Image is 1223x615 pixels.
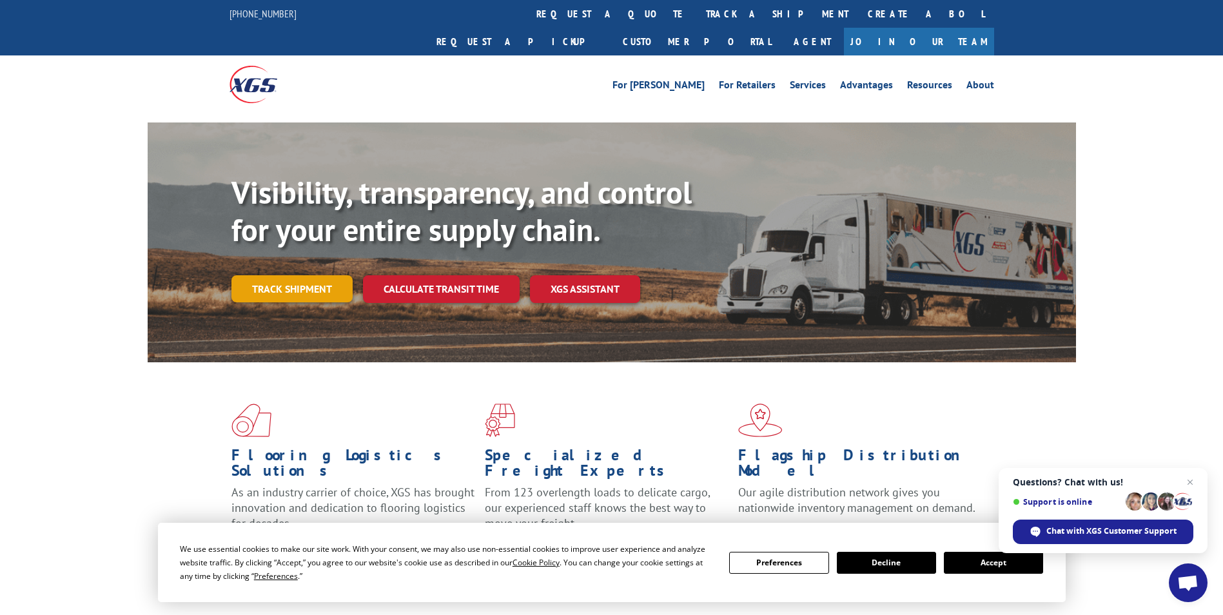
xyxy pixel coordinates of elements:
img: xgs-icon-total-supply-chain-intelligence-red [231,404,271,437]
a: Agent [781,28,844,55]
a: Track shipment [231,275,353,302]
a: [PHONE_NUMBER] [230,7,297,20]
a: About [966,80,994,94]
h1: Specialized Freight Experts [485,447,729,485]
span: Our agile distribution network gives you nationwide inventory management on demand. [738,485,975,515]
a: Customer Portal [613,28,781,55]
a: Advantages [840,80,893,94]
span: Questions? Chat with us! [1013,477,1193,487]
button: Decline [837,552,936,574]
h1: Flooring Logistics Solutions [231,447,475,485]
span: As an industry carrier of choice, XGS has brought innovation and dedication to flooring logistics... [231,485,475,531]
img: xgs-icon-focused-on-flooring-red [485,404,515,437]
p: From 123 overlength loads to delicate cargo, our experienced staff knows the best way to move you... [485,485,729,542]
a: Request a pickup [427,28,613,55]
span: Chat with XGS Customer Support [1046,525,1177,537]
a: Join Our Team [844,28,994,55]
span: Support is online [1013,497,1121,507]
h1: Flagship Distribution Model [738,447,982,485]
button: Accept [944,552,1043,574]
div: Cookie Consent Prompt [158,523,1066,602]
div: We use essential cookies to make our site work. With your consent, we may also use non-essential ... [180,542,714,583]
a: Resources [907,80,952,94]
img: xgs-icon-flagship-distribution-model-red [738,404,783,437]
a: For Retailers [719,80,776,94]
span: Cookie Policy [513,557,560,568]
a: For [PERSON_NAME] [612,80,705,94]
button: Preferences [729,552,828,574]
a: XGS ASSISTANT [530,275,640,303]
a: Services [790,80,826,94]
span: Preferences [254,571,298,581]
span: Chat with XGS Customer Support [1013,520,1193,544]
b: Visibility, transparency, and control for your entire supply chain. [231,172,692,249]
a: Calculate transit time [363,275,520,303]
a: Open chat [1169,563,1208,602]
